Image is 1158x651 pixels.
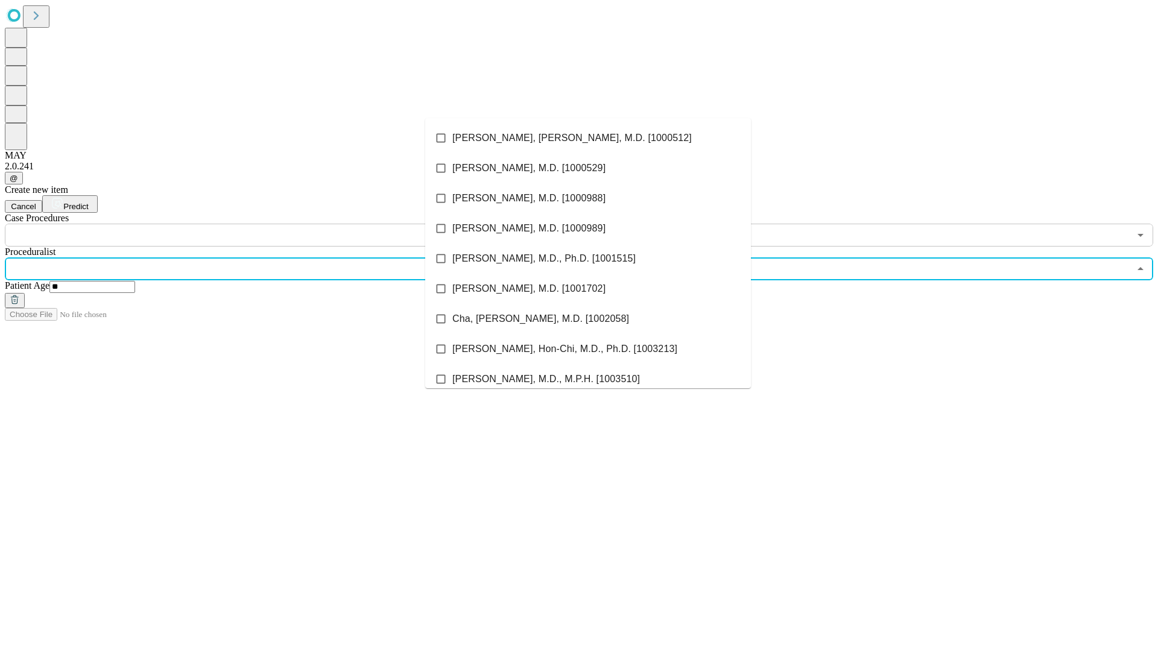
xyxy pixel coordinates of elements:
[1132,260,1149,277] button: Close
[452,131,692,145] span: [PERSON_NAME], [PERSON_NAME], M.D. [1000512]
[452,372,640,386] span: [PERSON_NAME], M.D., M.P.H. [1003510]
[5,150,1153,161] div: MAY
[63,202,88,211] span: Predict
[5,172,23,184] button: @
[5,161,1153,172] div: 2.0.241
[5,200,42,213] button: Cancel
[452,161,606,175] span: [PERSON_NAME], M.D. [1000529]
[11,202,36,211] span: Cancel
[452,221,606,236] span: [PERSON_NAME], M.D. [1000989]
[5,280,49,291] span: Patient Age
[5,184,68,195] span: Create new item
[452,251,636,266] span: [PERSON_NAME], M.D., Ph.D. [1001515]
[1132,227,1149,244] button: Open
[452,342,677,356] span: [PERSON_NAME], Hon-Chi, M.D., Ph.D. [1003213]
[42,195,98,213] button: Predict
[5,213,69,223] span: Scheduled Procedure
[452,281,606,296] span: [PERSON_NAME], M.D. [1001702]
[452,312,629,326] span: Cha, [PERSON_NAME], M.D. [1002058]
[10,174,18,183] span: @
[5,247,55,257] span: Proceduralist
[452,191,606,206] span: [PERSON_NAME], M.D. [1000988]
